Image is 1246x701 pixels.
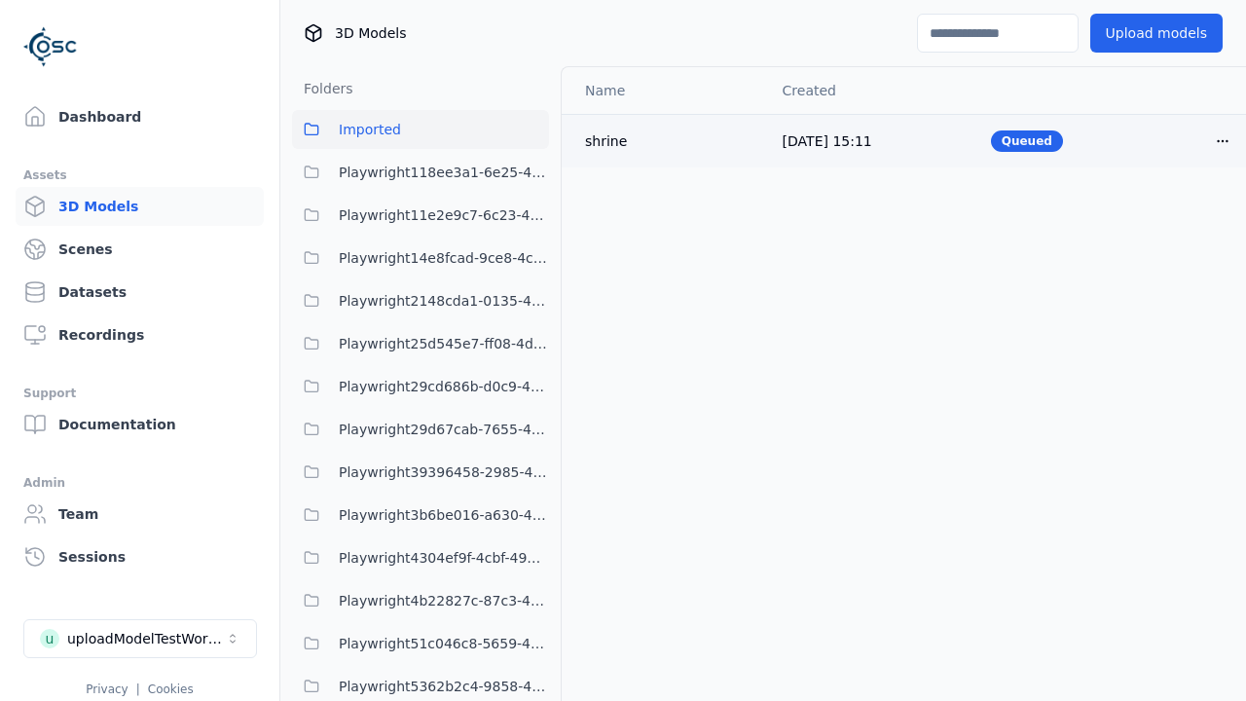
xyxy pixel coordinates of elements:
[292,153,549,192] button: Playwright118ee3a1-6e25-456a-9a29-0f34eaed349c
[339,375,549,398] span: Playwright29cd686b-d0c9-4777-aa54-1065c8c7cee8
[292,367,549,406] button: Playwright29cd686b-d0c9-4777-aa54-1065c8c7cee8
[148,683,194,696] a: Cookies
[23,382,256,405] div: Support
[292,239,549,277] button: Playwright14e8fcad-9ce8-4c9f-9ba9-3f066997ed84
[40,629,59,648] div: u
[292,281,549,320] button: Playwright2148cda1-0135-4eee-9a3e-ba7e638b60a6
[339,589,549,612] span: Playwright4b22827c-87c3-4678-a830-fb9da450b7a6
[562,67,767,114] th: Name
[339,289,549,313] span: Playwright2148cda1-0135-4eee-9a3e-ba7e638b60a6
[23,164,256,187] div: Assets
[339,161,549,184] span: Playwright118ee3a1-6e25-456a-9a29-0f34eaed349c
[16,405,264,444] a: Documentation
[16,187,264,226] a: 3D Models
[339,332,549,355] span: Playwright25d545e7-ff08-4d3b-b8cd-ba97913ee80b
[339,546,549,570] span: Playwright4304ef9f-4cbf-49b7-a41b-f77e3bae574e
[339,203,549,227] span: Playwright11e2e9c7-6c23-4ce7-ac48-ea95a4ff6a43
[16,537,264,576] a: Sessions
[292,324,549,363] button: Playwright25d545e7-ff08-4d3b-b8cd-ba97913ee80b
[339,246,549,270] span: Playwright14e8fcad-9ce8-4c9f-9ba9-3f066997ed84
[339,503,549,527] span: Playwright3b6be016-a630-4ca3-92e7-a43ae52b5237
[16,273,264,312] a: Datasets
[23,19,78,74] img: Logo
[16,230,264,269] a: Scenes
[335,23,406,43] span: 3D Models
[991,130,1063,152] div: Queued
[292,453,549,492] button: Playwright39396458-2985-42cf-8e78-891847c6b0fc
[292,624,549,663] button: Playwright51c046c8-5659-4972-8464-ababfe350e5f
[292,581,549,620] button: Playwright4b22827c-87c3-4678-a830-fb9da450b7a6
[16,97,264,136] a: Dashboard
[767,67,975,114] th: Created
[339,632,549,655] span: Playwright51c046c8-5659-4972-8464-ababfe350e5f
[339,461,549,484] span: Playwright39396458-2985-42cf-8e78-891847c6b0fc
[339,418,549,441] span: Playwright29d67cab-7655-4a15-9701-4b560da7f167
[585,131,751,151] div: shrine
[292,79,353,98] h3: Folders
[292,196,549,235] button: Playwright11e2e9c7-6c23-4ce7-ac48-ea95a4ff6a43
[16,495,264,534] a: Team
[136,683,140,696] span: |
[23,619,257,658] button: Select a workspace
[339,118,401,141] span: Imported
[23,471,256,495] div: Admin
[1090,14,1223,53] button: Upload models
[292,496,549,535] button: Playwright3b6be016-a630-4ca3-92e7-a43ae52b5237
[783,133,872,149] span: [DATE] 15:11
[86,683,128,696] a: Privacy
[292,110,549,149] button: Imported
[292,538,549,577] button: Playwright4304ef9f-4cbf-49b7-a41b-f77e3bae574e
[339,675,549,698] span: Playwright5362b2c4-9858-4dfc-93da-b224e6ecd36a
[67,629,225,648] div: uploadModelTestWorkspace
[16,315,264,354] a: Recordings
[292,410,549,449] button: Playwright29d67cab-7655-4a15-9701-4b560da7f167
